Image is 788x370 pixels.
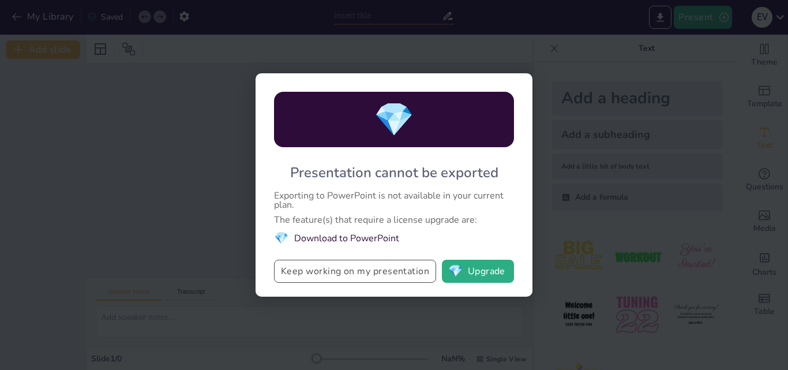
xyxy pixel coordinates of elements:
[448,266,463,277] span: diamond
[442,260,514,283] button: diamondUpgrade
[374,98,414,142] span: diamond
[290,163,498,182] div: Presentation cannot be exported
[274,230,514,246] li: Download to PowerPoint
[274,260,436,283] button: Keep working on my presentation
[274,230,288,246] span: diamond
[274,191,514,210] div: Exporting to PowerPoint is not available in your current plan.
[274,215,514,225] div: The feature(s) that require a license upgrade are:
